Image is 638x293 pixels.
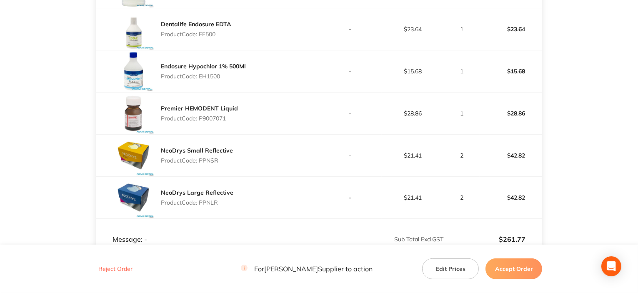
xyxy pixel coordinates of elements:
[96,265,135,273] button: Reject Order
[480,19,542,39] p: $23.64
[96,218,319,243] td: Message: -
[320,110,381,117] p: -
[480,145,542,165] p: $42.82
[113,135,154,176] img: MjRieTJhZA
[161,63,246,70] a: Endosure Hypochlor 1% 500Ml
[422,258,479,279] button: Edit Prices
[161,189,233,196] a: NeoDrys Large Reflective
[161,147,233,154] a: NeoDrys Small Reflective
[320,68,381,75] p: -
[113,50,154,92] img: Z3E1cG9weg
[382,152,444,159] p: $21.41
[113,177,154,218] img: MHluODExeA
[445,194,480,201] p: 2
[480,61,542,81] p: $15.68
[480,103,542,123] p: $28.86
[445,110,480,117] p: 1
[445,235,526,243] p: $261.77
[320,26,381,33] p: -
[382,26,444,33] p: $23.64
[382,110,444,117] p: $28.86
[445,26,480,33] p: 1
[113,8,154,50] img: aWtvdWF0bg
[113,93,154,134] img: bnVzMGplbw
[382,68,444,75] p: $15.68
[445,152,480,159] p: 2
[601,256,621,276] div: Open Intercom Messenger
[320,152,381,159] p: -
[161,199,233,206] p: Product Code: PPNLR
[320,236,444,243] p: Sub Total Excl. GST
[161,73,246,80] p: Product Code: EH1500
[241,265,373,273] p: For [PERSON_NAME] Supplier to action
[480,188,542,208] p: $42.82
[161,157,233,164] p: Product Code: PPNSR
[320,194,381,201] p: -
[161,31,231,38] p: Product Code: EE500
[485,258,542,279] button: Accept Order
[161,20,231,28] a: Dentalife Endosure EDTA
[161,105,238,112] a: Premier HEMODENT Liquid
[382,194,444,201] p: $21.41
[161,115,238,122] p: Product Code: P9007071
[445,68,480,75] p: 1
